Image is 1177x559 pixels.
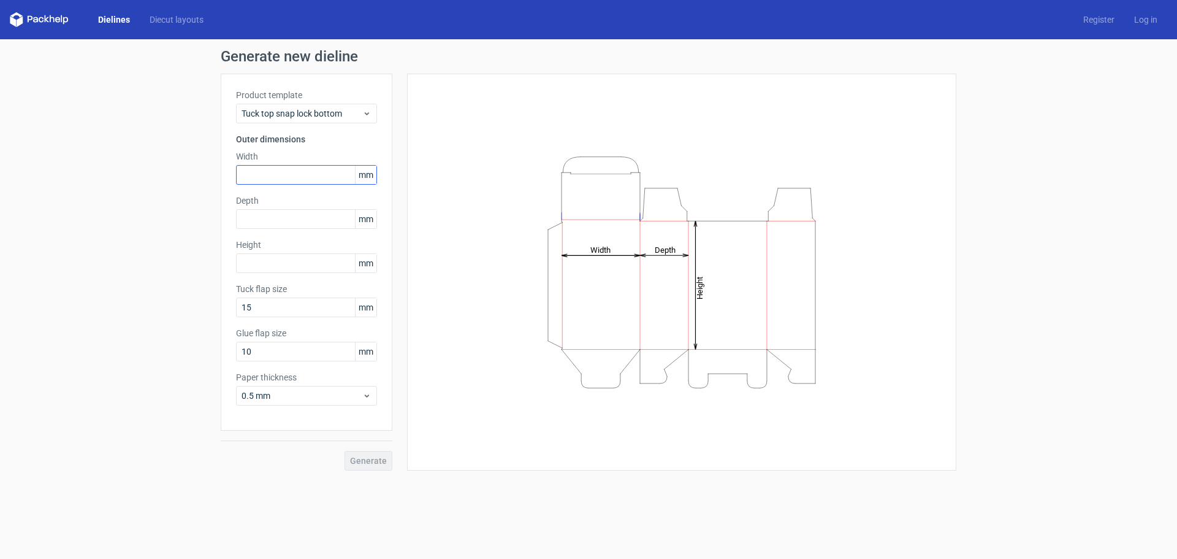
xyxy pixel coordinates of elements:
[236,133,377,145] h3: Outer dimensions
[355,210,376,228] span: mm
[242,107,362,120] span: Tuck top snap lock bottom
[1073,13,1124,26] a: Register
[236,327,377,339] label: Glue flap size
[355,166,376,184] span: mm
[590,245,611,254] tspan: Width
[140,13,213,26] a: Diecut layouts
[221,49,956,64] h1: Generate new dieline
[236,195,377,207] label: Depth
[236,150,377,163] label: Width
[236,239,377,251] label: Height
[695,276,704,299] tspan: Height
[242,390,362,402] span: 0.5 mm
[355,298,376,317] span: mm
[236,371,377,384] label: Paper thickness
[655,245,676,254] tspan: Depth
[236,283,377,295] label: Tuck flap size
[236,89,377,101] label: Product template
[1124,13,1167,26] a: Log in
[88,13,140,26] a: Dielines
[355,342,376,361] span: mm
[355,254,376,272] span: mm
